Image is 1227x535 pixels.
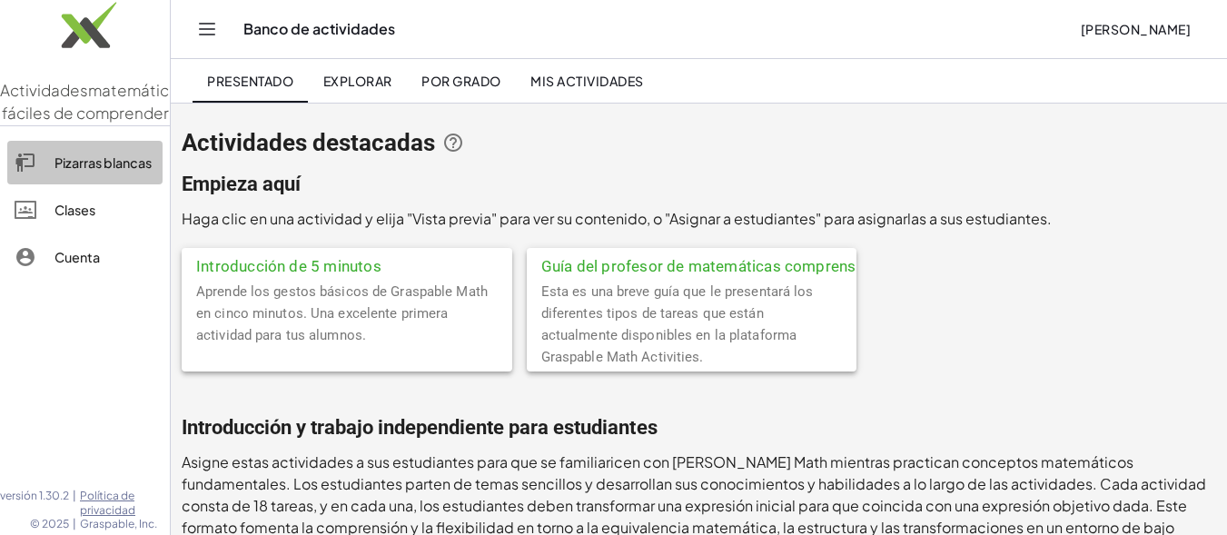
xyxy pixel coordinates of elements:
font: Presentado [207,73,293,89]
font: | [73,517,76,530]
font: Introducción y trabajo independiente para estudiantes [182,416,658,439]
font: Por grado [421,73,500,89]
font: Guía del profesor de matemáticas comprensibles [541,257,890,275]
font: Introducción de 5 minutos [196,257,381,275]
font: © 2025 [30,517,69,530]
font: Esta es una breve guía que le presentará los diferentes tipos de tareas que están actualmente dis... [541,283,814,365]
a: Cuenta [7,235,163,279]
font: Política de privacidad [80,489,135,517]
font: Mis actividades [530,73,643,89]
font: matemáticas fáciles de comprender [2,80,187,124]
font: Pizarras blancas [54,154,152,171]
font: Empieza aquí [182,173,301,195]
font: Haga clic en una actividad y elija "Vista previa" para ver su contenido, o "Asignar a estudiantes... [182,209,1052,228]
button: [PERSON_NAME] [1065,13,1205,45]
font: Explorar [323,73,392,89]
font: Aprende los gestos básicos de Graspable Math en cinco minutos. Una excelente primera actividad pa... [196,283,488,343]
a: Clases [7,188,163,232]
font: Cuenta [54,249,100,265]
a: Pizarras blancas [7,141,163,184]
button: Cambiar navegación [193,15,222,44]
font: Actividades destacadas [182,129,435,156]
font: [PERSON_NAME] [1081,21,1191,37]
font: Clases [54,202,95,218]
a: Política de privacidad [80,489,170,517]
font: Graspable, Inc. [80,517,157,530]
font: | [73,489,76,502]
